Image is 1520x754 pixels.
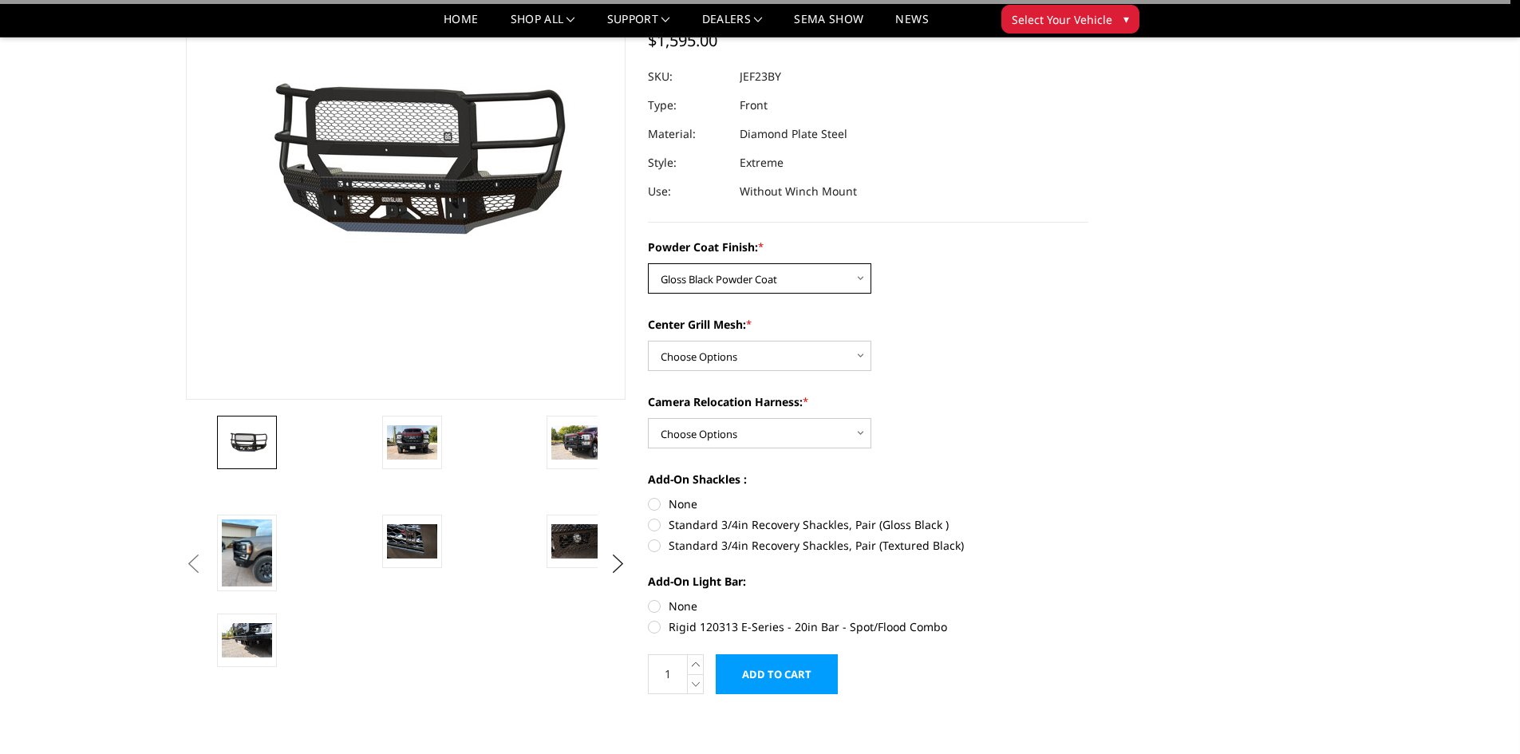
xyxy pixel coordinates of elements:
[648,618,1088,635] label: Rigid 120313 E-Series - 20in Bar - Spot/Flood Combo
[387,524,437,558] img: 2023-2025 Ford F250-350 - FT Series - Extreme Front Bumper
[648,316,1088,333] label: Center Grill Mesh:
[222,623,272,657] img: 2023-2025 Ford F250-350 - FT Series - Extreme Front Bumper
[551,425,602,459] img: 2023-2025 Ford F250-350 - FT Series - Extreme Front Bumper
[648,91,728,120] dt: Type:
[648,537,1088,554] label: Standard 3/4in Recovery Shackles, Pair (Textured Black)
[222,431,272,454] img: 2023-2025 Ford F250-350 - FT Series - Extreme Front Bumper
[648,393,1088,410] label: Camera Relocation Harness:
[607,14,670,37] a: Support
[222,519,272,586] img: 2023-2025 Ford F250-350 - FT Series - Extreme Front Bumper
[551,524,602,558] img: 2023-2025 Ford F250-350 - FT Series - Extreme Front Bumper
[1001,5,1139,34] button: Select Your Vehicle
[740,148,784,177] dd: Extreme
[648,239,1088,255] label: Powder Coat Finish:
[895,14,928,37] a: News
[794,14,863,37] a: SEMA Show
[1440,677,1520,754] iframe: Chat Widget
[1123,10,1129,27] span: ▾
[648,495,1088,512] label: None
[648,148,728,177] dt: Style:
[648,62,728,91] dt: SKU:
[1012,11,1112,28] span: Select Your Vehicle
[648,177,728,206] dt: Use:
[740,62,781,91] dd: JEF23BY
[740,177,857,206] dd: Without Winch Mount
[740,91,768,120] dd: Front
[702,14,763,37] a: Dealers
[648,573,1088,590] label: Add-On Light Bar:
[182,552,206,576] button: Previous
[387,425,437,459] img: 2023-2025 Ford F250-350 - FT Series - Extreme Front Bumper
[511,14,575,37] a: shop all
[648,516,1088,533] label: Standard 3/4in Recovery Shackles, Pair (Gloss Black )
[740,120,847,148] dd: Diamond Plate Steel
[606,552,630,576] button: Next
[444,14,478,37] a: Home
[648,471,1088,488] label: Add-On Shackles :
[648,120,728,148] dt: Material:
[648,30,717,51] span: $1,595.00
[648,598,1088,614] label: None
[716,654,838,694] input: Add to Cart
